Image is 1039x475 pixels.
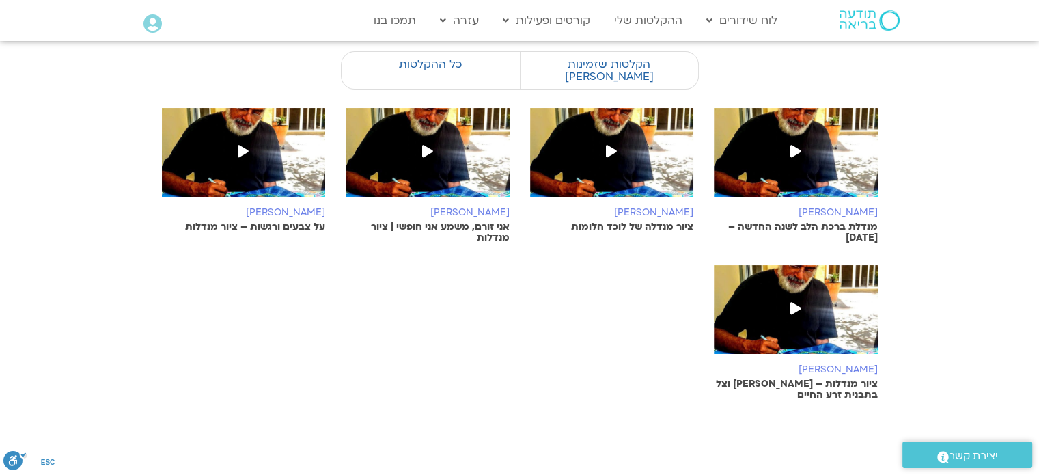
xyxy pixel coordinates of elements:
[530,108,694,211] img: %D7%90%D7%99%D7%AA%D7%9F-%D7%A7%D7%93%D7%9E%D7%99-4.jpg
[367,8,423,33] a: תמכו בנו
[162,221,326,232] p: על צבעים ורגשות – ציור מנדלות
[607,8,689,33] a: ההקלטות שלי
[162,108,326,232] a: [PERSON_NAME]על צבעים ורגשות – ציור מנדלות
[714,221,878,243] p: מנדלת ברכת הלב לשנה החדשה – [DATE]
[342,51,520,77] label: כל ההקלטות
[530,207,694,218] h6: [PERSON_NAME]
[714,379,878,401] p: ציור מנדלות – [PERSON_NAME] וצל בתבנית זרע החיים
[699,8,784,33] a: לוח שידורים
[530,221,694,232] p: ציור מנדלה של לוכד חלומות
[902,442,1032,468] a: יצירת קשר
[840,10,900,31] img: תודעה בריאה
[162,207,326,218] h6: [PERSON_NAME]
[346,207,510,218] h6: [PERSON_NAME]
[346,108,510,211] img: %D7%90%D7%99%D7%AA%D7%9F-%D7%A7%D7%93%D7%9E%D7%99-3.jpg
[520,51,698,90] label: הקלטות שזמינות [PERSON_NAME]
[162,108,326,211] img: %D7%90%D7%99%D7%AA%D7%9F-%D7%A7%D7%93%D7%9E%D7%99-2.jpg
[714,265,878,401] a: [PERSON_NAME]ציור מנדלות – [PERSON_NAME] וצל בתבנית זרע החיים
[714,265,878,368] img: %D7%90%D7%99%D7%AA%D7%9F-%D7%A7%D7%93%D7%9E%D7%99-1.jpg
[714,108,878,243] a: [PERSON_NAME]מנדלת ברכת הלב לשנה החדשה – [DATE]
[949,447,998,465] span: יצירת קשר
[714,108,878,211] img: %D7%90%D7%99%D7%AA%D7%9F-%D7%A7%D7%93%D7%9E%D7%99.jpg
[714,207,878,218] h6: [PERSON_NAME]
[346,108,510,243] a: [PERSON_NAME]אני זורם, משמע אני חופשי | ציור מנדלות
[530,108,694,232] a: [PERSON_NAME]ציור מנדלה של לוכד חלומות
[496,8,597,33] a: קורסים ופעילות
[433,8,486,33] a: עזרה
[714,364,878,375] h6: [PERSON_NAME]
[346,221,510,243] p: אני זורם, משמע אני חופשי | ציור מנדלות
